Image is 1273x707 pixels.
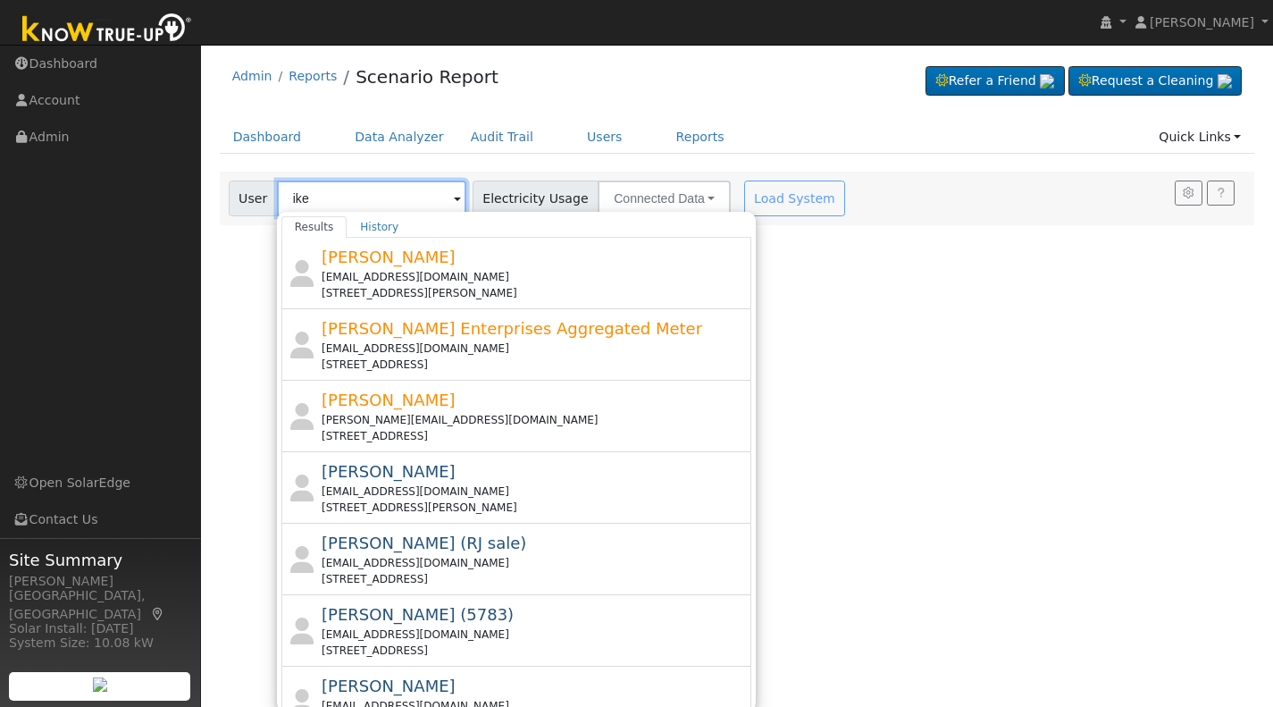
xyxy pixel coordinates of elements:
a: Dashboard [220,121,315,154]
a: Users [574,121,636,154]
div: [EMAIL_ADDRESS][DOMAIN_NAME] [322,341,748,357]
div: [PERSON_NAME] [9,572,191,591]
input: Select a User [277,181,466,216]
a: Admin [232,69,272,83]
div: [STREET_ADDRESS] [322,643,748,659]
span: [PERSON_NAME] Enterprises Aggregated Meter [322,319,702,338]
span: [PERSON_NAME] (RJ sale) [322,534,526,552]
div: [STREET_ADDRESS] [322,357,748,373]
div: [STREET_ADDRESS] [322,571,748,587]
span: [PERSON_NAME] [322,248,456,266]
a: Scenario Report [356,66,498,88]
span: [PERSON_NAME] [322,677,456,695]
span: Electricity Usage [473,181,599,216]
div: [GEOGRAPHIC_DATA], [GEOGRAPHIC_DATA] [9,586,191,624]
div: [STREET_ADDRESS][PERSON_NAME] [322,285,748,301]
a: Reports [663,121,738,154]
div: [PERSON_NAME][EMAIL_ADDRESS][DOMAIN_NAME] [322,412,748,428]
a: Reports [289,69,337,83]
div: [STREET_ADDRESS][PERSON_NAME] [322,500,748,516]
div: [EMAIL_ADDRESS][DOMAIN_NAME] [322,484,748,500]
div: [EMAIL_ADDRESS][DOMAIN_NAME] [322,269,748,285]
a: Map [150,607,166,621]
a: Data Analyzer [341,121,457,154]
span: [PERSON_NAME] [1150,15,1254,29]
div: [EMAIL_ADDRESS][DOMAIN_NAME] [322,627,748,643]
a: Quick Links [1145,121,1254,154]
img: retrieve [1218,74,1232,88]
div: System Size: 10.08 kW [9,634,191,652]
button: Settings [1175,181,1202,206]
div: Solar Install: [DATE] [9,619,191,638]
span: Site Summary [9,548,191,572]
img: retrieve [1040,74,1054,88]
img: retrieve [93,678,107,692]
button: Connected Data [598,181,731,216]
a: History [347,216,412,238]
a: Refer a Friend [925,66,1065,97]
span: [PERSON_NAME] (5783) [322,605,514,624]
a: Audit Trail [457,121,547,154]
div: [STREET_ADDRESS] [322,428,748,444]
a: Results [281,216,348,238]
span: [PERSON_NAME] [322,391,456,409]
span: User [229,181,278,216]
div: [EMAIL_ADDRESS][DOMAIN_NAME] [322,555,748,571]
a: Request a Cleaning [1068,66,1242,97]
a: Help Link [1207,181,1235,206]
span: [PERSON_NAME] [322,462,456,481]
img: Know True-Up [13,10,201,50]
